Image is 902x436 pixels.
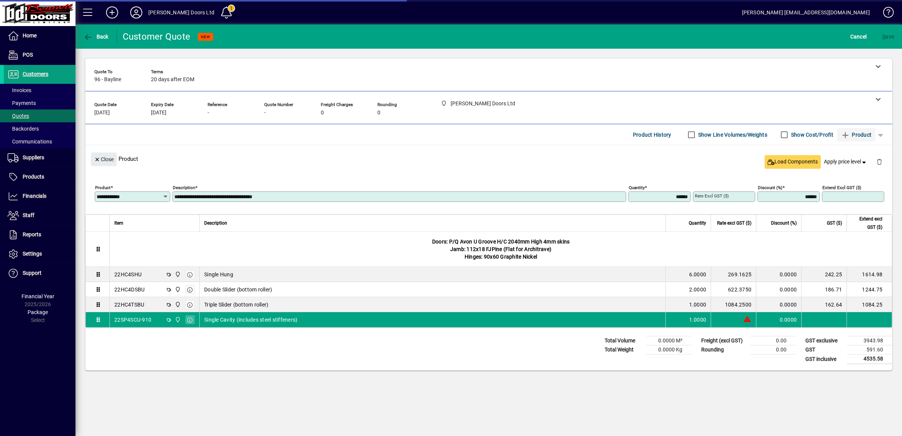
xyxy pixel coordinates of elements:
[4,97,75,109] a: Payments
[758,185,782,190] mat-label: Discount (%)
[23,193,46,199] span: Financials
[646,345,691,354] td: 0.0000 Kg
[695,193,729,199] mat-label: Rate excl GST ($)
[765,155,821,169] button: Load Components
[173,316,182,324] span: Bennett Doors Ltd
[23,52,33,58] span: POS
[151,77,194,83] span: 20 days after EOM
[4,225,75,244] a: Reports
[124,6,148,19] button: Profile
[95,185,111,190] mat-label: Product
[23,251,42,257] span: Settings
[173,300,182,309] span: Bennett Doors Ltd
[771,219,797,227] span: Discount (%)
[717,219,751,227] span: Rate excl GST ($)
[847,336,892,345] td: 3943.98
[4,122,75,135] a: Backorders
[8,139,52,145] span: Communications
[882,31,894,43] span: ave
[4,26,75,45] a: Home
[89,156,119,162] app-page-header-button: Close
[697,336,750,345] td: Freight (excl GST)
[4,264,75,283] a: Support
[847,267,892,282] td: 1614.98
[114,316,151,324] div: 22SP4SCU-910
[768,158,818,166] span: Load Components
[23,154,44,160] span: Suppliers
[837,128,875,142] button: Product
[630,128,674,142] button: Product History
[689,316,707,324] span: 1.0000
[4,46,75,65] a: POS
[877,2,893,26] a: Knowledge Base
[8,100,36,106] span: Payments
[847,345,892,354] td: 591.60
[801,297,847,312] td: 162.64
[4,84,75,97] a: Invoices
[377,110,380,116] span: 0
[847,354,892,364] td: 4535.58
[750,336,796,345] td: 0.00
[756,282,801,297] td: 0.0000
[882,34,885,40] span: S
[629,185,645,190] mat-label: Quantity
[601,345,646,354] td: Total Weight
[114,301,144,308] div: 22HC4TSBU
[756,297,801,312] td: 0.0000
[633,129,671,141] span: Product History
[847,282,892,297] td: 1244.75
[870,158,888,165] app-page-header-button: Delete
[85,145,892,173] div: Product
[94,77,121,83] span: 96 - Bayline
[821,155,871,169] button: Apply price level
[4,245,75,263] a: Settings
[204,271,233,278] span: Single Hung
[4,148,75,167] a: Suppliers
[173,270,182,279] span: Bennett Doors Ltd
[756,267,801,282] td: 0.0000
[123,31,191,43] div: Customer Quote
[23,231,41,237] span: Reports
[601,336,646,345] td: Total Volume
[23,32,37,39] span: Home
[83,34,109,40] span: Back
[850,31,867,43] span: Cancel
[689,301,707,308] span: 1.0000
[790,131,833,139] label: Show Cost/Profit
[321,110,324,116] span: 0
[802,336,847,345] td: GST exclusive
[4,135,75,148] a: Communications
[697,345,750,354] td: Rounding
[100,6,124,19] button: Add
[173,285,182,294] span: Bennett Doors Ltd
[114,271,142,278] div: 22HC4SHU
[689,219,706,227] span: Quantity
[756,312,801,327] td: 0.0000
[23,270,42,276] span: Support
[23,71,48,77] span: Customers
[8,126,39,132] span: Backorders
[802,354,847,364] td: GST inclusive
[4,168,75,186] a: Products
[689,286,707,293] span: 2.0000
[82,30,111,43] button: Back
[750,345,796,354] td: 0.00
[802,345,847,354] td: GST
[22,293,54,299] span: Financial Year
[204,219,227,227] span: Description
[848,30,869,43] button: Cancel
[148,6,214,18] div: [PERSON_NAME] Doors Ltd
[4,109,75,122] a: Quotes
[94,153,114,166] span: Close
[75,30,117,43] app-page-header-button: Back
[201,34,210,39] span: NEW
[646,336,691,345] td: 0.0000 M³
[91,153,117,166] button: Close
[716,286,751,293] div: 622.3750
[28,309,48,315] span: Package
[264,110,266,116] span: -
[801,282,847,297] td: 186.71
[851,215,882,231] span: Extend excl GST ($)
[689,271,707,278] span: 6.0000
[824,158,868,166] span: Apply price level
